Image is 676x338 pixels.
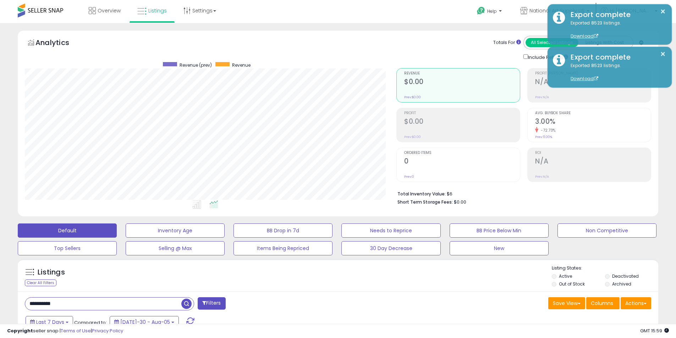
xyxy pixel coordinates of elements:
[526,38,578,47] button: All Selected Listings
[26,316,73,328] button: Last 7 Days
[612,281,631,287] label: Archived
[404,72,520,76] span: Revenue
[559,281,585,287] label: Out of Stock
[450,223,549,238] button: BB Price Below Min
[471,1,509,23] a: Help
[7,328,123,334] div: seller snap | |
[341,223,440,238] button: Needs to Reprice
[538,128,556,133] small: -72.73%
[25,279,56,286] div: Clear All Filters
[454,199,466,205] span: $0.00
[36,318,64,326] span: Last 7 Days
[198,297,225,310] button: Filters
[571,33,598,39] a: Download
[233,223,332,238] button: BB Drop in 7d
[61,327,91,334] a: Terms of Use
[535,157,651,167] h2: N/A
[565,20,666,40] div: Exported 8523 listings.
[487,8,497,14] span: Help
[126,241,225,255] button: Selling @ Max
[612,273,639,279] label: Deactivated
[535,117,651,127] h2: 3.00%
[535,72,651,76] span: Profit [PERSON_NAME]
[98,7,121,14] span: Overview
[38,267,65,277] h5: Listings
[586,297,620,309] button: Columns
[565,62,666,82] div: Exported 8523 listings.
[535,135,552,139] small: Prev: 11.00%
[591,300,613,307] span: Columns
[120,318,170,326] span: [DATE]-30 - Aug-05
[565,52,666,62] div: Export complete
[404,78,520,87] h2: $0.00
[559,273,572,279] label: Active
[18,223,117,238] button: Default
[74,319,107,326] span: Compared to:
[18,241,117,255] button: Top Sellers
[404,157,520,167] h2: 0
[535,78,651,87] h2: N/A
[148,7,167,14] span: Listings
[477,6,485,15] i: Get Help
[232,62,251,68] span: Revenue
[404,135,421,139] small: Prev: $0.00
[404,95,421,99] small: Prev: $0.00
[180,62,212,68] span: Revenue (prev)
[397,189,646,198] li: $6
[621,297,651,309] button: Actions
[126,223,225,238] button: Inventory Age
[571,76,598,82] a: Download
[404,151,520,155] span: Ordered Items
[92,327,123,334] a: Privacy Policy
[548,297,585,309] button: Save View
[7,327,33,334] strong: Copyright
[529,7,584,14] span: National Art Supply US
[640,327,669,334] span: 2025-08-14 15:59 GMT
[552,265,658,272] p: Listing States:
[535,174,549,179] small: Prev: N/A
[397,191,446,197] b: Total Inventory Value:
[565,10,666,20] div: Export complete
[35,38,83,49] h5: Analytics
[404,117,520,127] h2: $0.00
[535,111,651,115] span: Avg. Buybox Share
[535,151,651,155] span: ROI
[110,316,179,328] button: [DATE]-30 - Aug-05
[557,223,656,238] button: Non Competitive
[404,111,520,115] span: Profit
[535,95,549,99] small: Prev: N/A
[233,241,332,255] button: Items Being Repriced
[660,7,666,16] button: ×
[404,174,414,179] small: Prev: 0
[493,39,521,46] div: Totals For
[341,241,440,255] button: 30 Day Decrease
[397,199,453,205] b: Short Term Storage Fees:
[450,241,549,255] button: New
[518,53,577,61] div: Include Returns
[660,50,666,59] button: ×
